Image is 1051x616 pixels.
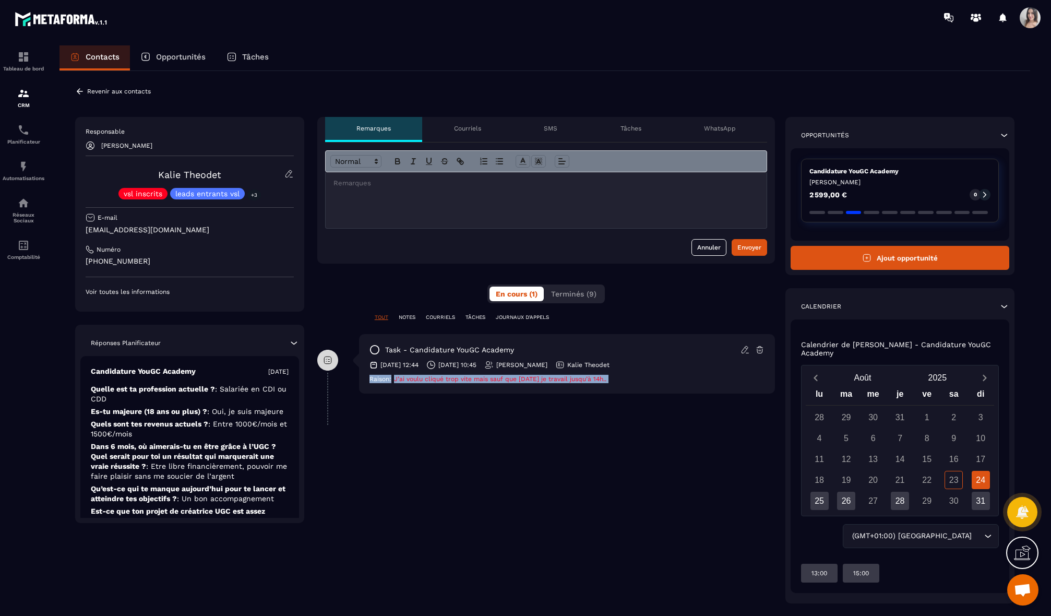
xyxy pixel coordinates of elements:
[975,371,994,385] button: Next month
[454,124,481,133] p: Courriels
[175,190,240,197] p: leads entrants vsl
[17,197,30,209] img: social-network
[810,429,829,447] div: 4
[945,450,963,468] div: 16
[864,471,882,489] div: 20
[97,245,121,254] p: Numéro
[426,314,455,321] p: COURRIELS
[974,530,982,542] input: Search for option
[124,190,162,197] p: vsl inscrits
[891,408,909,427] div: 31
[86,127,294,136] p: Responsable
[385,345,514,355] p: task - Candidature YouGC Academy
[810,492,829,510] div: 25
[801,131,849,139] p: Opportunités
[940,387,968,405] div: sa
[86,52,120,62] p: Contacts
[1007,574,1038,606] a: Ouvrir le chat
[59,45,130,70] a: Contacts
[3,254,44,260] p: Comptabilité
[156,52,206,62] p: Opportunités
[356,124,391,133] p: Remarques
[3,212,44,223] p: Réseaux Sociaux
[496,290,538,298] span: En cours (1)
[207,517,223,525] span: : Oui
[3,116,44,152] a: schedulerschedulerPlanificateur
[833,387,860,405] div: ma
[918,408,936,427] div: 1
[3,66,44,72] p: Tableau de bord
[3,43,44,79] a: formationformationTableau de bord
[972,408,990,427] div: 3
[791,246,1009,270] button: Ajout opportunité
[972,450,990,468] div: 17
[3,231,44,268] a: accountantaccountantComptabilité
[177,494,274,503] span: : Un bon accompagnement
[86,225,294,235] p: [EMAIL_ADDRESS][DOMAIN_NAME]
[216,45,279,70] a: Tâches
[837,492,855,510] div: 26
[15,9,109,28] img: logo
[375,314,388,321] p: TOUT
[545,287,603,301] button: Terminés (9)
[806,387,994,510] div: Calendar wrapper
[945,492,963,510] div: 30
[489,287,544,301] button: En cours (1)
[158,169,221,180] a: Kalie Theodet
[17,51,30,63] img: formation
[809,178,990,186] p: [PERSON_NAME]
[837,408,855,427] div: 29
[913,387,940,405] div: ve
[3,139,44,145] p: Planificateur
[806,387,833,405] div: lu
[704,124,736,133] p: WhatsApp
[810,408,829,427] div: 28
[891,471,909,489] div: 21
[3,152,44,189] a: automationsautomationsAutomatisations
[17,124,30,136] img: scheduler
[801,340,999,357] p: Calendrier de [PERSON_NAME] - Candidature YouGC Academy
[974,191,977,198] p: 0
[620,124,641,133] p: Tâches
[945,408,963,427] div: 2
[825,369,900,387] button: Open months overlay
[496,314,549,321] p: JOURNAUX D'APPELS
[91,506,289,526] p: Est-ce que ton projet de créatrice UGC est assez important pour investir sur toi ?
[806,371,825,385] button: Previous month
[91,462,287,480] span: : Etre libre financièrement, pouvoir me faire plaisir sans me soucier de l’argent
[17,239,30,252] img: accountant
[3,175,44,181] p: Automatisations
[17,87,30,100] img: formation
[399,314,415,321] p: NOTES
[809,167,990,175] p: Candidature YouGC Academy
[891,492,909,510] div: 28
[130,45,216,70] a: Opportunités
[918,492,936,510] div: 29
[3,189,44,231] a: social-networksocial-networkRéseaux Sociaux
[91,419,289,439] p: Quels sont tes revenus actuels ?
[247,189,261,200] p: +3
[3,102,44,108] p: CRM
[837,471,855,489] div: 19
[967,387,994,405] div: di
[91,442,289,481] p: Dans 6 mois, où aimerais-tu en être grâce à l’UGC ? Quel serait pour toi un résultat qui marquera...
[3,79,44,116] a: formationformationCRM
[369,375,391,383] span: Raison:
[86,288,294,296] p: Voir toutes les informations
[811,569,827,577] p: 13:00
[380,361,419,369] p: [DATE] 12:44
[972,471,990,489] div: 24
[853,569,869,577] p: 15:00
[972,429,990,447] div: 10
[859,387,887,405] div: me
[737,242,761,253] div: Envoyer
[945,471,963,489] div: 23
[837,429,855,447] div: 5
[864,492,882,510] div: 27
[544,124,557,133] p: SMS
[806,408,994,510] div: Calendar days
[551,290,596,298] span: Terminés (9)
[91,384,289,404] p: Quelle est ta profession actuelle ?
[98,214,117,222] p: E-mail
[887,387,914,405] div: je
